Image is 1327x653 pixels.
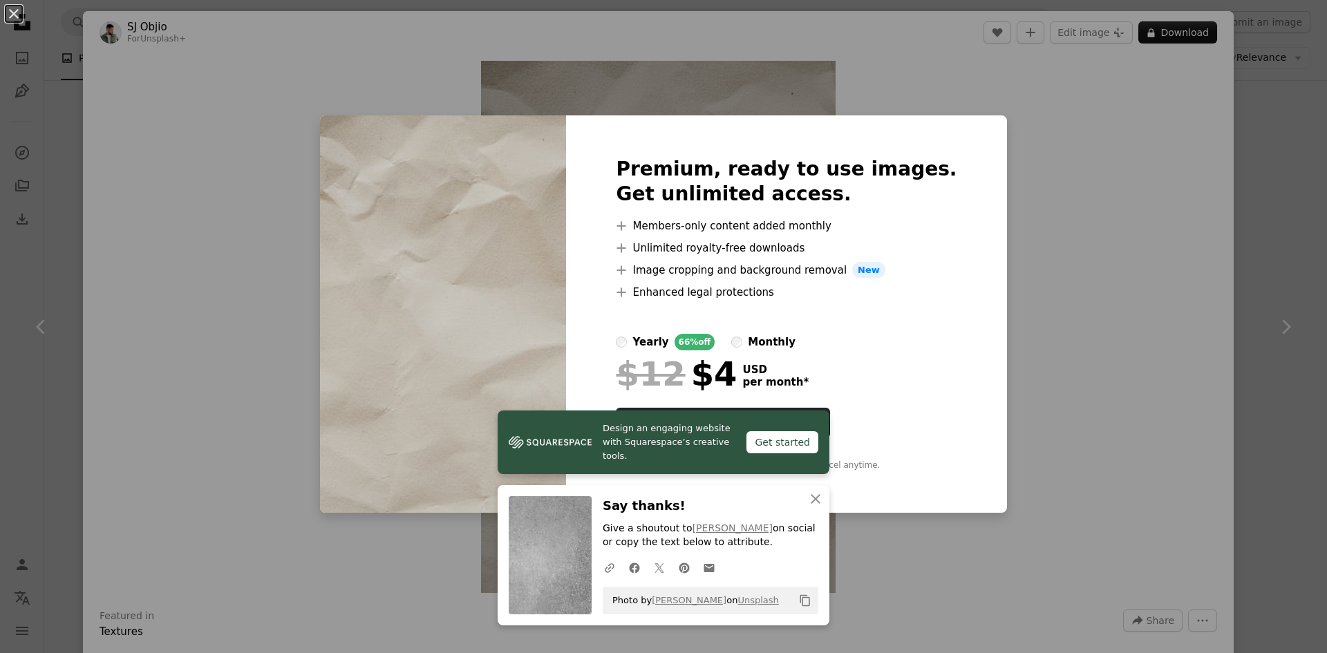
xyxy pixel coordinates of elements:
span: per month * [742,376,809,388]
li: Image cropping and background removal [616,262,957,278]
li: Unlimited royalty-free downloads [616,240,957,256]
a: [PERSON_NAME] [652,595,726,605]
div: yearly [632,334,668,350]
button: GetUnsplash+ [616,408,830,438]
a: Design an engaging website with Squarespace’s creative tools.Get started [498,410,829,474]
button: Copy to clipboard [793,589,817,612]
span: Design an engaging website with Squarespace’s creative tools. [603,422,735,463]
input: monthly [731,337,742,348]
a: Unsplash [737,595,778,605]
input: yearly66%off [616,337,627,348]
li: Members-only content added monthly [616,218,957,234]
span: New [852,262,885,278]
a: [PERSON_NAME] [693,522,773,533]
img: premium_photo-1672944876342-4090164e1c04 [320,115,566,513]
img: file-1606177908946-d1eed1cbe4f5image [509,432,592,453]
span: Photo by on [605,589,779,612]
span: USD [742,363,809,376]
a: Share over email [697,553,722,581]
h2: Premium, ready to use images. Get unlimited access. [616,157,957,207]
h3: Say thanks! [603,496,818,516]
div: monthly [748,334,796,350]
div: 66% off [675,334,715,350]
li: Enhanced legal protections [616,284,957,301]
div: $4 [616,356,737,392]
div: Get started [746,431,818,453]
span: $12 [616,356,685,392]
p: Give a shoutout to on social or copy the text below to attribute. [603,522,818,549]
a: Share on Facebook [622,553,647,581]
a: Share on Pinterest [672,553,697,581]
a: Share on Twitter [647,553,672,581]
